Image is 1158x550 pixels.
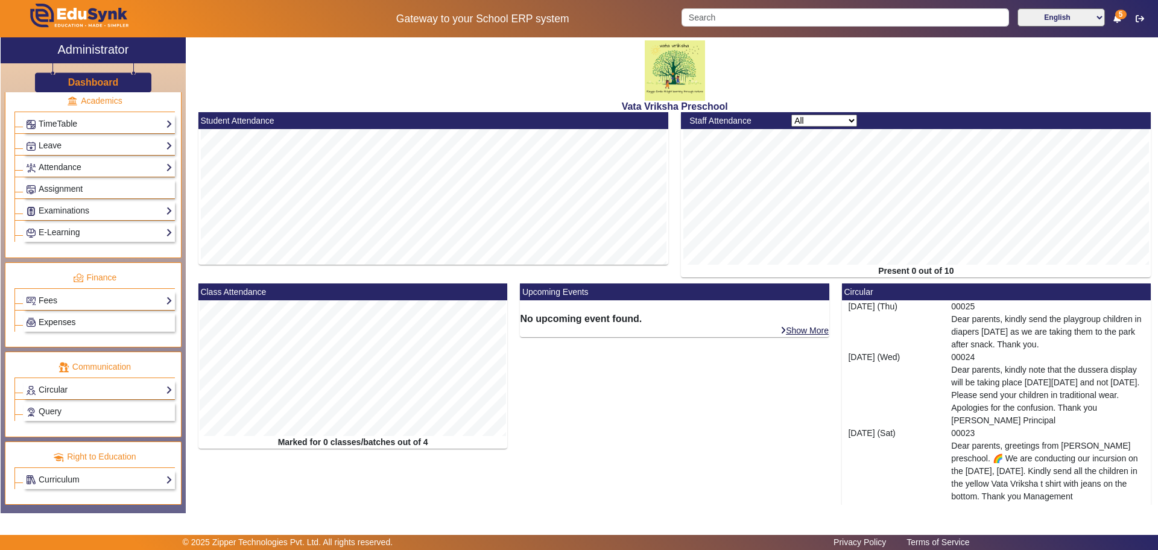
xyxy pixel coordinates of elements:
mat-card-header: Class Attendance [198,283,508,300]
img: communication.png [59,362,69,373]
div: Marked for 0 classes/batches out of 4 [198,436,508,449]
a: Terms of Service [900,534,975,550]
div: Present 0 out of 10 [681,265,1151,277]
span: Query [39,406,62,416]
img: Payroll.png [27,318,36,327]
p: Communication [14,361,175,373]
mat-card-header: Upcoming Events [520,283,829,300]
h2: Administrator [58,42,129,57]
h3: Dashboard [68,77,119,88]
a: Privacy Policy [827,534,892,550]
input: Search [682,8,1008,27]
h5: Gateway to your School ERP system [296,13,669,25]
div: 00025 [945,300,1151,351]
span: Assignment [39,184,83,194]
a: Administrator [1,37,186,63]
p: Dear parents, kindly note that the dussera display will be taking place [DATE][DATE] and not [DAT... [951,364,1145,427]
p: Dear parents, greetings from [PERSON_NAME] preschool. 🌈 We are conducting our incursion on the [D... [951,440,1145,503]
a: Query [26,405,172,419]
a: Expenses [26,315,172,329]
p: Finance [14,271,175,284]
h6: No upcoming event found. [520,313,829,324]
a: Show More [780,325,829,336]
h2: Vata Vriksha Preschool [192,101,1157,112]
span: 5 [1115,10,1127,19]
div: [DATE] (Wed) [842,351,945,427]
img: Assignments.png [27,185,36,194]
mat-card-header: Circular [842,283,1151,300]
div: [DATE] (Sat) [842,427,945,503]
p: © 2025 Zipper Technologies Pvt. Ltd. All rights reserved. [183,536,393,549]
img: 817d6453-c4a2-41f8-ac39-e8a470f27eea [645,40,705,101]
div: [DATE] (Thu) [842,300,945,351]
a: Dashboard [68,76,119,89]
img: academic.png [67,96,78,107]
div: Staff Attendance [683,115,785,127]
div: 00023 [945,427,1151,503]
span: Expenses [39,317,75,327]
div: 00024 [945,351,1151,427]
p: Dear parents, kindly send the playgroup children in diapers [DATE] as we are taking them to the p... [951,313,1145,351]
p: Academics [14,95,175,107]
mat-card-header: Student Attendance [198,112,668,129]
p: Right to Education [14,450,175,463]
a: Assignment [26,182,172,196]
img: rte.png [53,452,64,463]
img: Support-tickets.png [27,408,36,417]
img: finance.png [73,273,84,283]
